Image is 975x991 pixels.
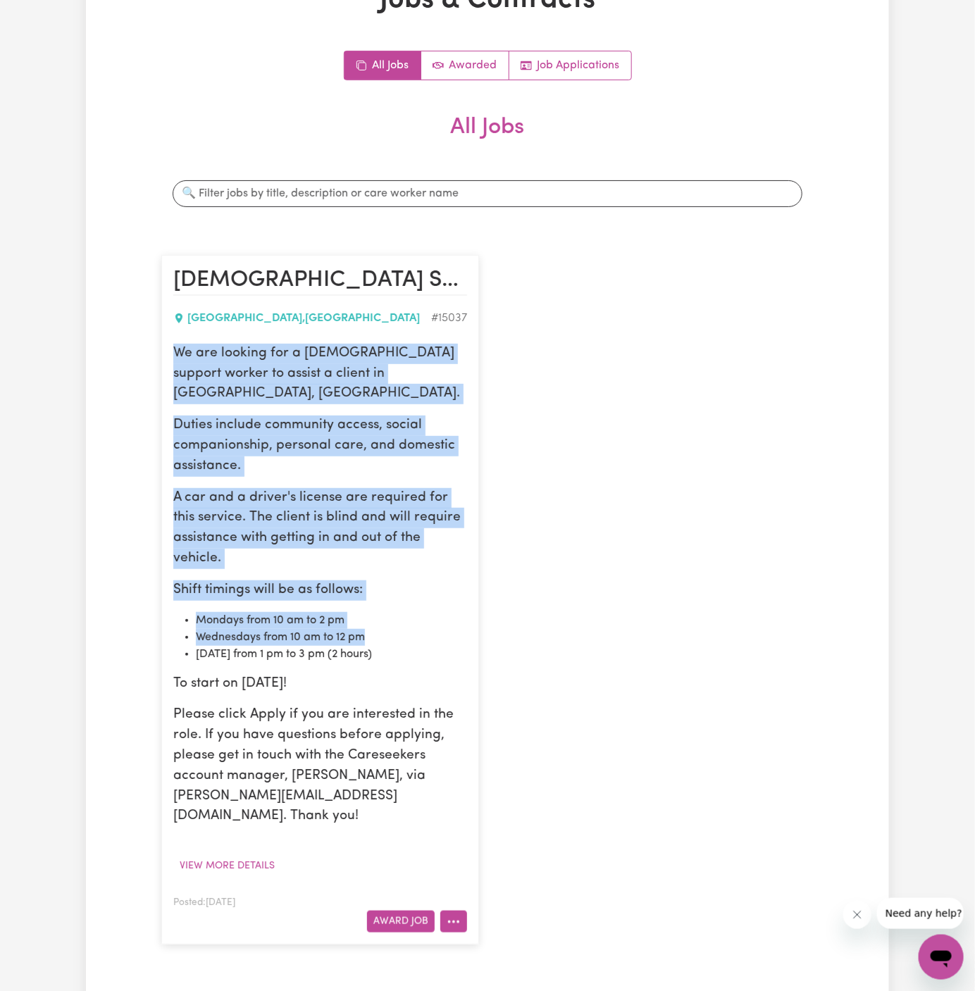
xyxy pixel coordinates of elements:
li: [DATE] from 1 pm to 3 pm (2 hours) [196,646,467,663]
h2: Female Support Worker Needed In Plympton Park,SA [173,267,467,295]
button: Award Job [367,911,435,933]
div: [GEOGRAPHIC_DATA] , [GEOGRAPHIC_DATA] [173,310,431,327]
iframe: Message from company [877,898,964,929]
h2: All Jobs [161,114,814,163]
p: We are looking for a [DEMOGRAPHIC_DATA] support worker to assist a client in [GEOGRAPHIC_DATA], [... [173,344,467,404]
a: Active jobs [421,51,509,80]
p: Duties include community access, social companionship, personal care, and domestic assistance. [173,416,467,476]
button: View more details [173,855,281,877]
p: Please click Apply if you are interested in the role. If you have questions before applying, plea... [173,705,467,827]
li: Wednesdays from 10 am to 12 pm [196,629,467,646]
p: To start on [DATE]! [173,674,467,694]
a: Job applications [509,51,631,80]
li: Mondays from 10 am to 2 pm [196,612,467,629]
p: A car and a driver's license are required for this service. The client is blind and will require ... [173,488,467,569]
p: Shift timings will be as follows: [173,580,467,601]
div: Job ID #15037 [431,310,467,327]
button: More options [440,911,467,933]
iframe: Close message [843,901,871,929]
input: 🔍 Filter jobs by title, description or care worker name [173,180,802,207]
span: Posted: [DATE] [173,898,235,907]
a: All jobs [344,51,421,80]
iframe: Button to launch messaging window [919,935,964,980]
